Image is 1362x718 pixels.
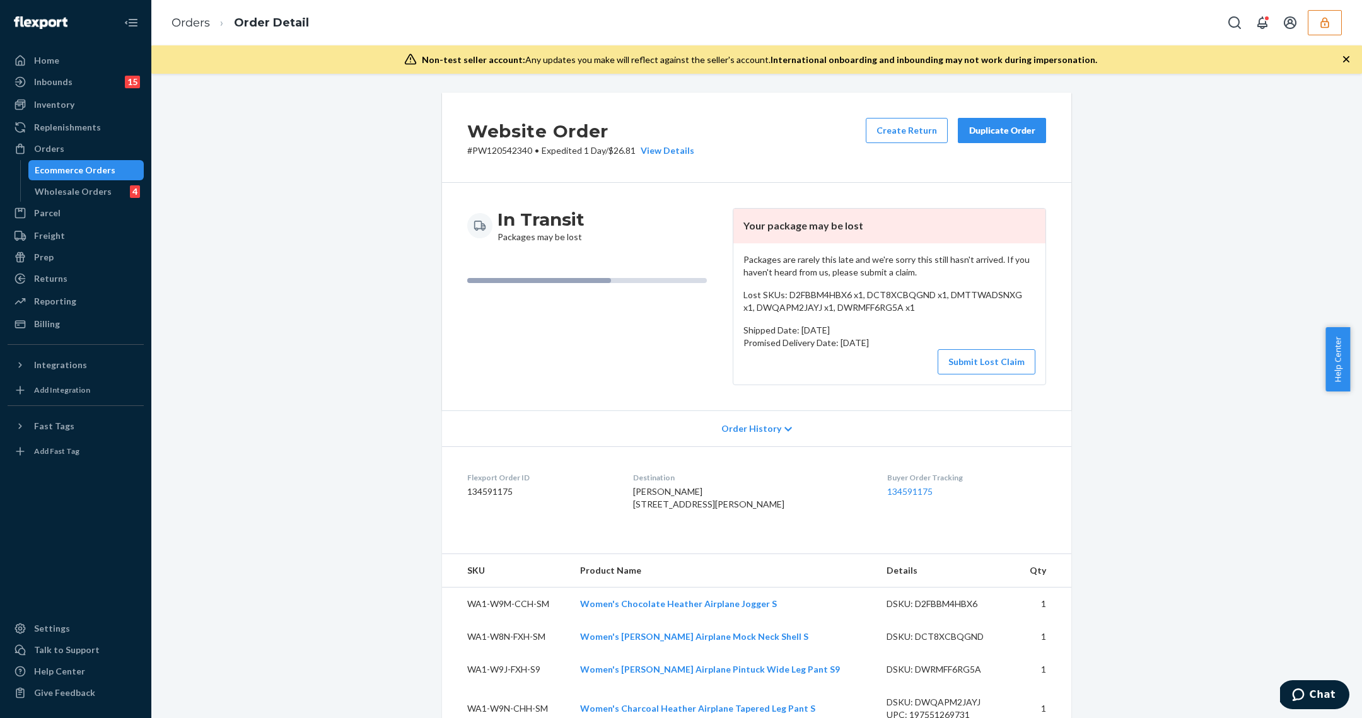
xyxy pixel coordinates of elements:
[34,359,87,371] div: Integrations
[442,587,570,620] td: WA1-W9M-CCH-SM
[34,98,74,111] div: Inventory
[633,486,784,509] span: [PERSON_NAME] [STREET_ADDRESS][PERSON_NAME]
[34,272,67,285] div: Returns
[969,124,1035,137] div: Duplicate Order
[234,16,309,30] a: Order Detail
[35,164,115,177] div: Ecommerce Orders
[498,208,585,243] div: Packages may be lost
[887,486,933,497] a: 134591175
[34,665,85,678] div: Help Center
[34,229,65,242] div: Freight
[34,295,76,308] div: Reporting
[8,72,144,92] a: Inbounds15
[1015,620,1071,653] td: 1
[1325,327,1350,391] button: Help Center
[771,54,1097,65] span: International onboarding and inbounding may not work during impersonation.
[535,145,539,156] span: •
[887,598,1005,610] div: DSKU: D2FBBM4HBX6
[34,318,60,330] div: Billing
[119,10,144,35] button: Close Navigation
[14,16,67,29] img: Flexport logo
[34,420,74,432] div: Fast Tags
[721,422,781,435] span: Order History
[8,117,144,137] a: Replenishments
[35,185,112,198] div: Wholesale Orders
[8,661,144,681] a: Help Center
[8,269,144,289] a: Returns
[34,644,100,656] div: Talk to Support
[1250,10,1275,35] button: Open notifications
[34,251,54,263] div: Prep
[8,683,144,703] button: Give Feedback
[442,554,570,588] th: SKU
[28,160,144,180] a: Ecommerce Orders
[733,209,1045,243] header: Your package may be lost
[8,139,144,159] a: Orders
[8,355,144,375] button: Integrations
[8,314,144,334] a: Billing
[1280,680,1349,712] iframe: Opens a widget where you can chat to one of our agents
[1278,10,1303,35] button: Open account menu
[172,16,210,30] a: Orders
[887,663,1005,676] div: DSKU: DWRMFF6RG5A
[866,118,948,143] button: Create Return
[8,640,144,660] button: Talk to Support
[467,118,694,144] h2: Website Order
[887,630,1005,643] div: DSKU: DCT8XCBQGND
[34,142,64,155] div: Orders
[442,653,570,686] td: WA1-W9J-FXH-S9
[958,118,1046,143] button: Duplicate Order
[8,247,144,267] a: Prep
[743,324,1035,337] p: Shipped Date: [DATE]
[8,618,144,639] a: Settings
[422,54,1097,66] div: Any updates you make will reflect against the seller's account.
[467,144,694,157] p: # PW120542340 / $26.81
[570,554,876,588] th: Product Name
[8,291,144,311] a: Reporting
[8,203,144,223] a: Parcel
[743,253,1035,279] p: Packages are rarely this late and we're sorry this still hasn't arrived. If you haven't heard fro...
[34,76,73,88] div: Inbounds
[8,226,144,246] a: Freight
[498,208,585,231] h3: In Transit
[887,696,1005,709] div: DSKU: DWQAPM2JAYJ
[8,416,144,436] button: Fast Tags
[743,337,1035,349] p: Promised Delivery Date: [DATE]
[876,554,1015,588] th: Details
[34,207,61,219] div: Parcel
[633,472,868,483] dt: Destination
[442,620,570,653] td: WA1-W8N-FXH-SM
[34,121,101,134] div: Replenishments
[8,95,144,115] a: Inventory
[422,54,525,65] span: Non-test seller account:
[28,182,144,202] a: Wholesale Orders4
[1015,587,1071,620] td: 1
[34,686,95,699] div: Give Feedback
[1015,653,1071,686] td: 1
[161,4,319,42] ol: breadcrumbs
[8,50,144,71] a: Home
[580,664,840,675] a: Women's [PERSON_NAME] Airplane Pintuck Wide Leg Pant S9
[34,622,70,635] div: Settings
[467,485,613,498] dd: 134591175
[636,144,694,157] button: View Details
[130,185,140,198] div: 4
[887,472,1046,483] dt: Buyer Order Tracking
[467,472,613,483] dt: Flexport Order ID
[580,631,808,642] a: Women's [PERSON_NAME] Airplane Mock Neck Shell S
[542,145,605,156] span: Expedited 1 Day
[34,446,79,456] div: Add Fast Tag
[1222,10,1247,35] button: Open Search Box
[580,598,777,609] a: Women's Chocolate Heather Airplane Jogger S
[34,54,59,67] div: Home
[8,441,144,461] a: Add Fast Tag
[8,380,144,400] a: Add Integration
[938,349,1035,374] button: Submit Lost Claim
[1015,554,1071,588] th: Qty
[580,703,815,714] a: Women's Charcoal Heather Airplane Tapered Leg Pant S
[34,385,90,395] div: Add Integration
[125,76,140,88] div: 15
